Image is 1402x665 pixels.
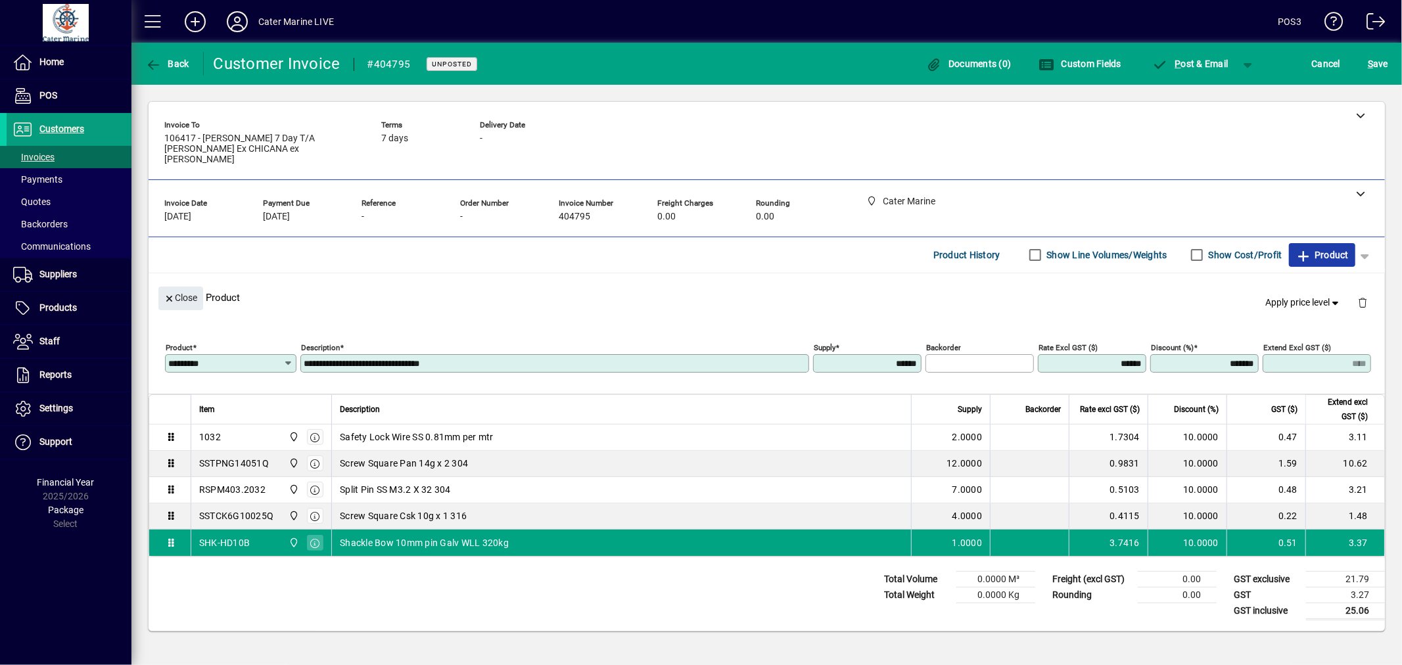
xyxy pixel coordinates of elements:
[1077,483,1140,496] div: 0.5103
[1227,451,1305,477] td: 1.59
[164,133,362,164] span: 106417 - [PERSON_NAME] 7 Day T/A [PERSON_NAME] Ex CHICANA ex [PERSON_NAME]
[7,46,131,79] a: Home
[1312,53,1341,74] span: Cancel
[131,52,204,76] app-page-header-button: Back
[1289,243,1355,267] button: Product
[1309,52,1344,76] button: Cancel
[1227,477,1305,503] td: 0.48
[1227,587,1306,603] td: GST
[285,509,300,523] span: Cater Marine
[952,509,983,522] span: 4.0000
[285,456,300,470] span: Cater Marine
[13,152,55,162] span: Invoices
[926,58,1012,69] span: Documents (0)
[7,146,131,168] a: Invoices
[1227,530,1305,556] td: 0.51
[1227,603,1306,619] td: GST inclusive
[933,244,1000,265] span: Product History
[1306,587,1385,603] td: 3.27
[13,196,51,207] span: Quotes
[39,336,60,346] span: Staff
[216,10,258,34] button: Profile
[1138,587,1217,603] td: 0.00
[952,483,983,496] span: 7.0000
[1261,290,1347,314] button: Apply price level
[7,191,131,213] a: Quotes
[1227,424,1305,451] td: 0.47
[340,536,509,549] span: Shackle Bow 10mm pin Galv WLL 320kg
[149,273,1385,321] div: Product
[1368,53,1388,74] span: ave
[13,241,91,252] span: Communications
[1138,571,1217,587] td: 0.00
[362,212,364,222] span: -
[1278,11,1301,32] div: POS3
[1148,424,1227,451] td: 10.0000
[7,426,131,459] a: Support
[340,457,468,470] span: Screw Square Pan 14g x 2 304
[7,168,131,191] a: Payments
[39,269,77,279] span: Suppliers
[1227,503,1305,530] td: 0.22
[199,509,273,522] div: SSTCK6G10025Q
[1227,571,1306,587] td: GST exclusive
[1039,343,1098,352] mat-label: Rate excl GST ($)
[1305,477,1384,503] td: 3.21
[39,369,72,380] span: Reports
[13,219,68,229] span: Backorders
[926,343,961,352] mat-label: Backorder
[199,483,266,496] div: RSPM403.2032
[7,359,131,392] a: Reports
[1263,343,1331,352] mat-label: Extend excl GST ($)
[166,343,193,352] mat-label: Product
[199,430,221,444] div: 1032
[1175,58,1181,69] span: P
[258,11,334,32] div: Cater Marine LIVE
[13,174,62,185] span: Payments
[340,402,380,417] span: Description
[7,80,131,112] a: POS
[164,287,198,309] span: Close
[39,57,64,67] span: Home
[814,343,835,352] mat-label: Supply
[1347,287,1378,318] button: Delete
[7,235,131,258] a: Communications
[1148,503,1227,530] td: 10.0000
[1148,530,1227,556] td: 10.0000
[1365,52,1391,76] button: Save
[39,90,57,101] span: POS
[952,536,983,549] span: 1.0000
[1174,402,1219,417] span: Discount (%)
[756,212,774,222] span: 0.00
[946,457,982,470] span: 12.0000
[155,292,206,304] app-page-header-button: Close
[559,212,590,222] span: 404795
[37,477,95,488] span: Financial Year
[285,536,300,550] span: Cater Marine
[39,124,84,134] span: Customers
[214,53,340,74] div: Customer Invoice
[432,60,472,68] span: Unposted
[958,402,982,417] span: Supply
[952,430,983,444] span: 2.0000
[1206,248,1282,262] label: Show Cost/Profit
[7,292,131,325] a: Products
[1296,244,1349,265] span: Product
[340,430,494,444] span: Safety Lock Wire SS 0.81mm per mtr
[1148,451,1227,477] td: 10.0000
[1271,402,1297,417] span: GST ($)
[1347,296,1378,308] app-page-header-button: Delete
[7,325,131,358] a: Staff
[1152,58,1228,69] span: ost & Email
[39,302,77,313] span: Products
[1146,52,1235,76] button: Post & Email
[367,54,411,75] div: #404795
[1306,603,1385,619] td: 25.06
[1305,451,1384,477] td: 10.62
[1046,571,1138,587] td: Freight (excl GST)
[199,402,215,417] span: Item
[340,483,451,496] span: Split Pin SS M3.2 X 32 304
[1305,530,1384,556] td: 3.37
[285,430,300,444] span: Cater Marine
[1080,402,1140,417] span: Rate excl GST ($)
